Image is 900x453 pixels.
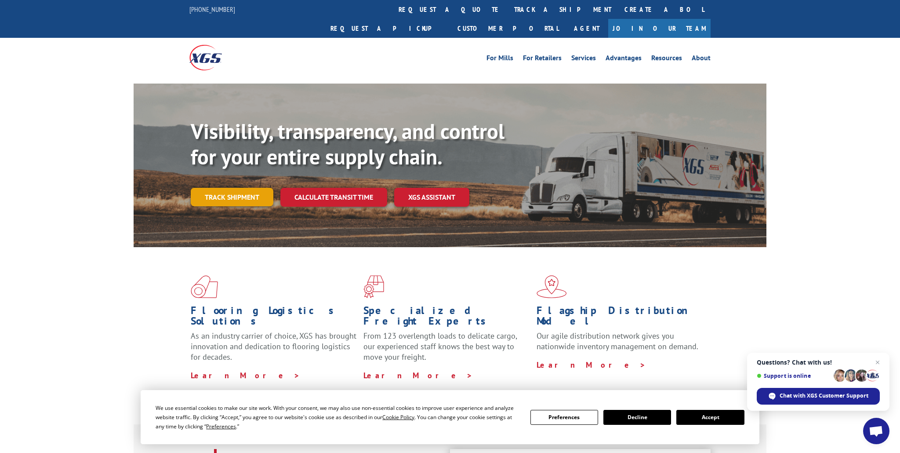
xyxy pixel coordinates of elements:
h1: Flagship Distribution Model [537,305,703,331]
a: [PHONE_NUMBER] [189,5,235,14]
a: Request a pickup [324,19,451,38]
h1: Flooring Logistics Solutions [191,305,357,331]
div: We use essential cookies to make our site work. With your consent, we may also use non-essential ... [156,403,519,431]
b: Visibility, transparency, and control for your entire supply chain. [191,117,504,170]
a: Resources [651,55,682,64]
a: For Mills [486,55,513,64]
p: From 123 overlength loads to delicate cargo, our experienced staff knows the best way to move you... [363,331,530,370]
a: Track shipment [191,188,273,206]
div: Chat with XGS Customer Support [757,388,880,405]
a: Learn More > [191,370,300,380]
h1: Specialized Freight Experts [363,305,530,331]
img: xgs-icon-total-supply-chain-intelligence-red [191,275,218,298]
span: Preferences [206,423,236,430]
span: Support is online [757,373,831,379]
a: Customer Portal [451,19,565,38]
a: Join Our Team [608,19,711,38]
button: Decline [603,410,671,425]
span: Our agile distribution network gives you nationwide inventory management on demand. [537,331,698,351]
span: Cookie Policy [382,413,414,421]
span: Close chat [872,357,883,368]
a: Advantages [606,55,642,64]
img: xgs-icon-focused-on-flooring-red [363,275,384,298]
img: xgs-icon-flagship-distribution-model-red [537,275,567,298]
div: Cookie Consent Prompt [141,390,759,444]
a: Services [571,55,596,64]
button: Accept [676,410,744,425]
a: About [692,55,711,64]
a: For Retailers [523,55,562,64]
a: Learn More > [537,360,646,370]
span: Questions? Chat with us! [757,359,880,366]
a: XGS ASSISTANT [394,188,469,207]
span: As an industry carrier of choice, XGS has brought innovation and dedication to flooring logistics... [191,331,356,362]
a: Calculate transit time [280,188,387,207]
a: Learn More > [363,370,473,380]
button: Preferences [530,410,598,425]
div: Open chat [863,418,889,444]
a: Agent [565,19,608,38]
span: Chat with XGS Customer Support [780,392,868,400]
